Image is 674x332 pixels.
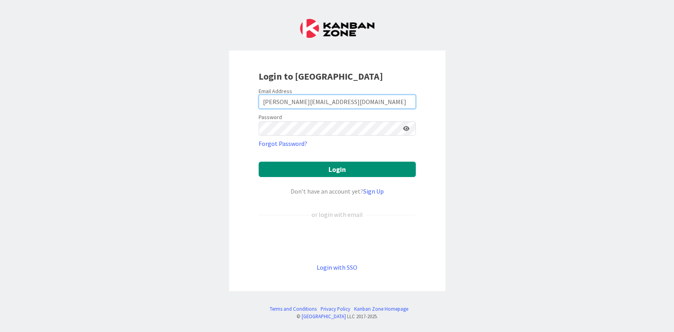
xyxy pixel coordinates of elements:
img: Kanban Zone [300,19,374,38]
a: Kanban Zone Homepage [354,305,408,313]
a: Forgot Password? [259,139,307,148]
div: © LLC 2017- 2025 . [266,313,408,320]
a: [GEOGRAPHIC_DATA] [302,313,346,319]
b: Login to [GEOGRAPHIC_DATA] [259,70,383,82]
div: or login with email [310,210,365,219]
button: Login [259,162,416,177]
div: Don’t have an account yet? [259,187,416,196]
iframe: Sign in with Google Button [255,232,420,250]
a: Terms and Conditions [270,305,317,313]
a: Privacy Policy [321,305,350,313]
label: Password [259,113,282,121]
label: Email Address [259,88,292,95]
a: Login with SSO [317,263,357,271]
a: Sign Up [363,187,384,195]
